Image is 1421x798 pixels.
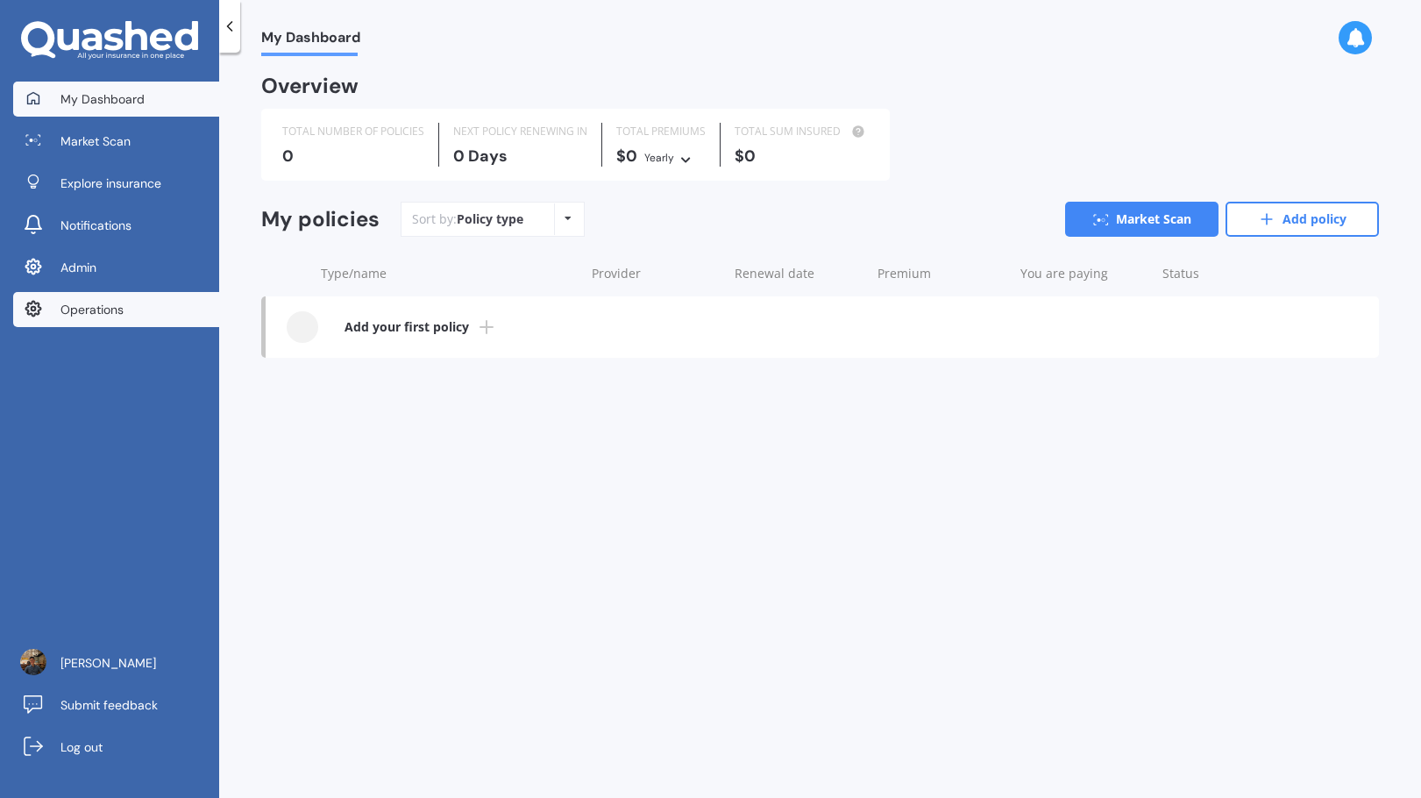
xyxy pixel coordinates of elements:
[877,265,1006,282] div: Premium
[20,649,46,675] img: ACg8ocJLa-csUtcL-80ItbA20QSwDJeqfJvWfn8fgM9RBEIPTcSLDHdf=s96-c
[261,77,359,95] div: Overview
[735,147,869,165] div: $0
[60,217,131,234] span: Notifications
[60,301,124,318] span: Operations
[13,82,219,117] a: My Dashboard
[1020,265,1149,282] div: You are paying
[60,738,103,756] span: Log out
[60,654,156,672] span: [PERSON_NAME]
[13,688,219,723] a: Submit feedback
[616,123,706,140] div: TOTAL PREMIUMS
[60,175,161,192] span: Explore insurance
[60,259,96,276] span: Admin
[1162,265,1291,282] div: Status
[282,123,424,140] div: TOTAL NUMBER OF POLICIES
[60,696,158,714] span: Submit feedback
[282,147,424,165] div: 0
[735,123,869,140] div: TOTAL SUM INSURED
[345,318,469,336] b: Add your first policy
[13,250,219,285] a: Admin
[13,166,219,201] a: Explore insurance
[13,730,219,765] a: Log out
[453,123,587,140] div: NEXT POLICY RENEWING IN
[644,149,674,167] div: Yearly
[453,147,587,165] div: 0 Days
[261,29,360,53] span: My Dashboard
[412,210,523,228] div: Sort by:
[13,124,219,159] a: Market Scan
[13,208,219,243] a: Notifications
[1065,202,1219,237] a: Market Scan
[592,265,721,282] div: Provider
[60,90,145,108] span: My Dashboard
[13,292,219,327] a: Operations
[261,207,380,232] div: My policies
[1226,202,1379,237] a: Add policy
[266,296,1379,358] a: Add your first policy
[60,132,131,150] span: Market Scan
[457,210,523,228] div: Policy type
[321,265,578,282] div: Type/name
[616,147,706,167] div: $0
[13,645,219,680] a: [PERSON_NAME]
[735,265,863,282] div: Renewal date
